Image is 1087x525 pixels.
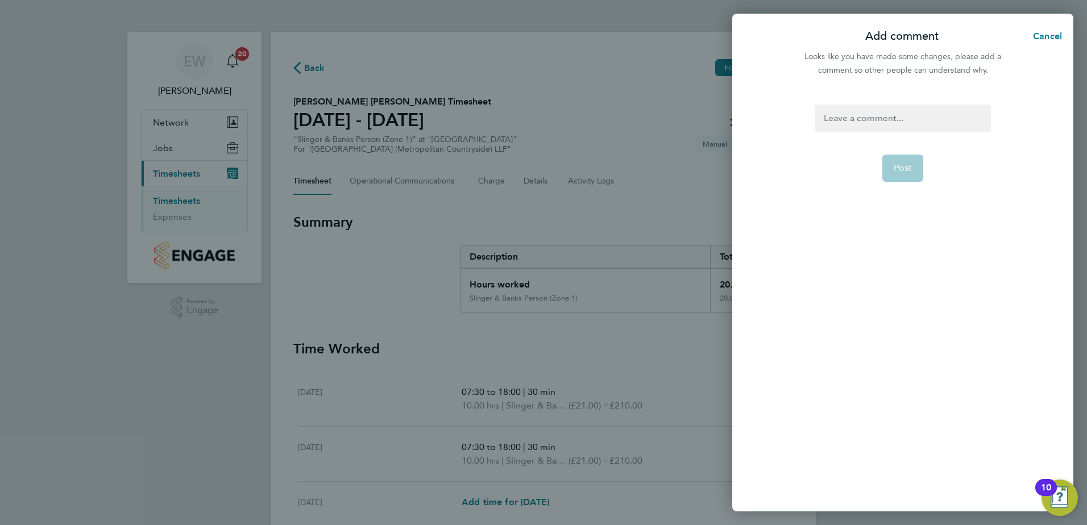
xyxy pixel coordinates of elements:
[798,50,1007,77] div: Looks like you have made some changes, please add a comment so other people can understand why.
[1041,488,1051,502] div: 10
[1042,480,1078,516] button: Open Resource Center, 10 new notifications
[865,28,939,44] p: Add comment
[1015,25,1073,48] button: Cancel
[1030,31,1062,41] span: Cancel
